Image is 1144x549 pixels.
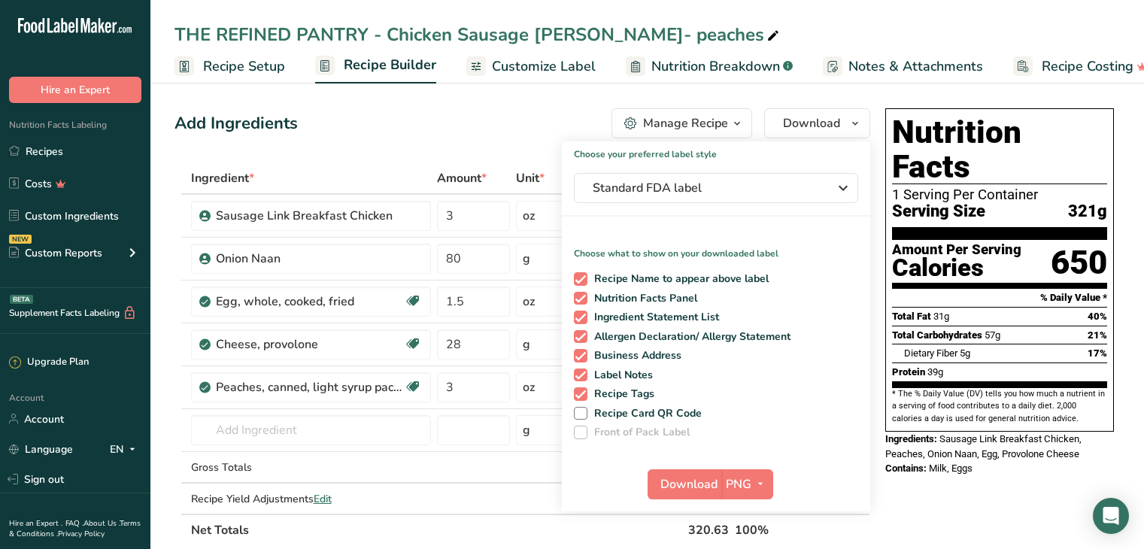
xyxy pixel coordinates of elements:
span: 21% [1088,329,1107,341]
span: Amount [437,169,487,187]
th: 100% [732,514,802,545]
div: Upgrade Plan [9,355,89,370]
input: Add Ingredient [191,415,431,445]
a: Customize Label [466,50,596,83]
span: Recipe Card QR Code [587,407,702,420]
th: Net Totals [188,514,685,545]
span: Nutrition Facts Panel [587,292,698,305]
div: oz [523,207,535,225]
th: 320.63 [685,514,732,545]
span: 57g [985,329,1000,341]
span: Total Carbohydrates [892,329,982,341]
div: oz [523,378,535,396]
div: THE REFINED PANTRY - Chicken Sausage [PERSON_NAME]- peaches [174,21,782,48]
span: Dietary Fiber [904,347,957,359]
a: Hire an Expert . [9,518,62,529]
span: Label Notes [587,369,654,382]
span: Protein [892,366,925,378]
span: Ingredient [191,169,254,187]
div: Recipe Yield Adjustments [191,491,431,507]
button: Standard FDA label [574,173,858,203]
a: Language [9,436,73,463]
span: Ingredient Statement List [587,311,720,324]
div: Custom Reports [9,245,102,261]
span: Total Fat [892,311,931,322]
span: Recipe Builder [344,55,436,75]
span: Front of Pack Label [587,426,690,439]
a: Privacy Policy [58,529,105,539]
span: Unit [516,169,545,187]
span: Ingredients: [885,433,937,444]
div: Open Intercom Messenger [1093,498,1129,534]
span: Recipe Setup [203,56,285,77]
button: Download [764,108,870,138]
section: * The % Daily Value (DV) tells you how much a nutrient in a serving of food contributes to a dail... [892,388,1107,425]
div: Amount Per Serving [892,243,1021,257]
a: Terms & Conditions . [9,518,141,539]
a: Nutrition Breakdown [626,50,793,83]
span: Recipe Name to appear above label [587,272,769,286]
div: NEW [9,235,32,244]
div: g [523,421,530,439]
span: 17% [1088,347,1107,359]
span: Customize Label [492,56,596,77]
div: EN [110,440,141,458]
button: Download [648,469,721,499]
div: 650 [1051,243,1107,283]
section: % Daily Value * [892,289,1107,307]
div: Cheese, provolone [216,335,404,353]
span: 39g [927,366,943,378]
div: Onion Naan [216,250,404,268]
span: Download [783,114,840,132]
button: Hire an Expert [9,77,141,103]
div: Peaches, canned, light syrup pack, solids and liquids [216,378,404,396]
div: Manage Recipe [643,114,728,132]
button: PNG [721,469,773,499]
div: 1 Serving Per Container [892,187,1107,202]
span: Contains: [885,463,927,474]
a: FAQ . [65,518,83,529]
a: About Us . [83,518,120,529]
div: g [523,250,530,268]
span: Sausage Link Breakfast Chicken, Peaches, Onion Naan, Egg, Provolone Cheese [885,433,1082,460]
span: Milk, Eggs [929,463,973,474]
div: Egg, whole, cooked, fried [216,293,404,311]
div: Add Ingredients [174,111,298,136]
span: 321g [1068,202,1107,221]
span: 40% [1088,311,1107,322]
div: Calories [892,257,1021,279]
p: Choose what to show on your downloaded label [562,235,870,260]
button: Manage Recipe [611,108,752,138]
span: 31g [933,311,949,322]
a: Recipe Setup [174,50,285,83]
span: Edit [314,492,332,506]
div: oz [523,293,535,311]
span: PNG [726,475,751,493]
div: Gross Totals [191,460,431,475]
span: Download [660,475,718,493]
a: Recipe Builder [315,48,436,84]
h1: Nutrition Facts [892,115,1107,184]
span: 5g [960,347,970,359]
span: Notes & Attachments [848,56,983,77]
span: Allergen Declaration/ Allergy Statement [587,330,791,344]
a: Notes & Attachments [823,50,983,83]
span: Standard FDA label [593,179,818,197]
span: Recipe Costing [1042,56,1133,77]
span: Recipe Tags [587,387,655,401]
span: Business Address [587,349,682,362]
div: BETA [10,295,33,304]
div: Sausage Link Breakfast Chicken [216,207,404,225]
span: Nutrition Breakdown [651,56,780,77]
div: g [523,335,530,353]
h1: Choose your preferred label style [562,141,870,161]
span: Serving Size [892,202,985,221]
